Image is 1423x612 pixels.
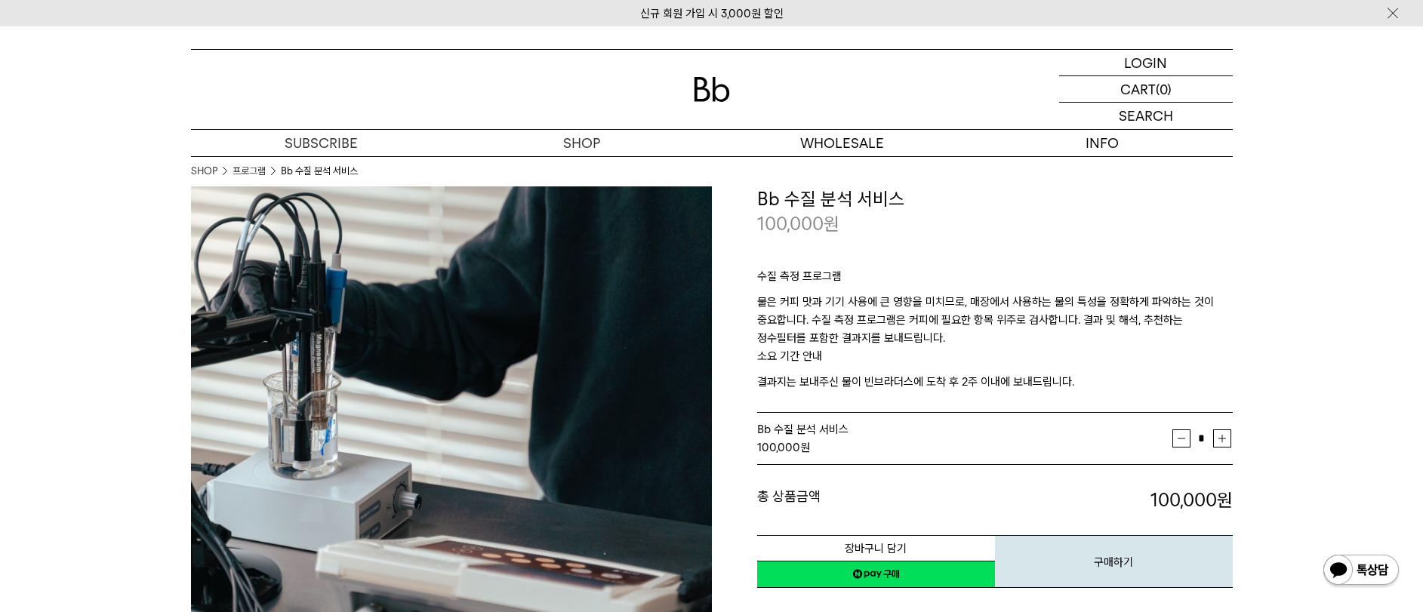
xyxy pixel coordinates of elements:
img: 카카오톡 채널 1:1 채팅 버튼 [1322,553,1400,589]
p: 소요 기간 안내 [757,347,1233,373]
a: 신규 회원 가입 시 3,000원 할인 [640,7,784,20]
p: 결과지는 보내주신 물이 빈브라더스에 도착 후 2주 이내에 보내드립니다. [757,373,1233,391]
p: CART [1120,76,1156,102]
p: (0) [1156,76,1172,102]
p: 물은 커피 맛과 기기 사용에 큰 영향을 미치므로, 매장에서 사용하는 물의 특성을 정확하게 파악하는 것이 중요합니다. 수질 측정 프로그램은 커피에 필요한 항목 위주로 검사합니다... [757,293,1233,347]
span: Bb 수질 분석 서비스 [757,423,849,436]
button: 감소 [1172,429,1190,447]
span: 원 [824,213,839,235]
dt: 총 상품금액 [757,487,995,513]
a: CART (0) [1059,76,1233,103]
strong: 100,000 [1150,489,1233,511]
p: WHOLESALE [712,130,972,156]
p: INFO [972,130,1233,156]
a: 프로그램 [233,164,266,179]
div: 원 [757,438,1172,457]
a: SUBSCRIBE [191,130,451,156]
a: 새창 [757,561,995,588]
b: 원 [1217,489,1233,511]
strong: 100,000 [757,441,800,454]
button: 구매하기 [995,535,1233,588]
h3: Bb 수질 분석 서비스 [757,186,1233,212]
p: SEARCH [1119,103,1173,129]
p: 100,000 [757,211,839,237]
button: 증가 [1213,429,1231,447]
p: LOGIN [1124,50,1167,75]
button: 장바구니 담기 [757,535,995,561]
a: LOGIN [1059,50,1233,76]
li: Bb 수질 분석 서비스 [281,164,358,179]
img: 로고 [694,77,730,102]
p: 수질 측정 프로그램 [757,267,1233,293]
a: SHOP [451,130,712,156]
a: SHOP [191,164,217,179]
